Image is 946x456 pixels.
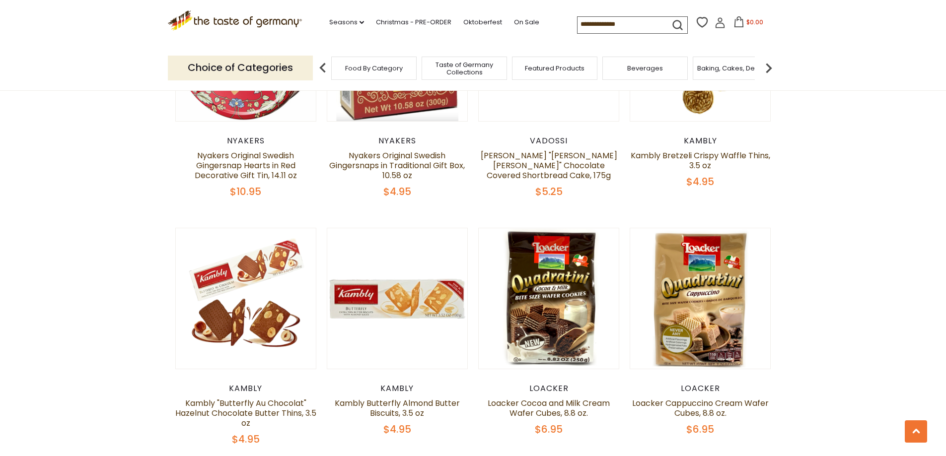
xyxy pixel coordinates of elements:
[631,150,770,171] a: Kambly Bretzeli Crispy Waffle Thins, 3.5 oz
[383,422,411,436] span: $4.95
[383,185,411,198] span: $4.95
[686,175,714,189] span: $4.95
[195,150,297,181] a: Nyakers Original Swedish Gingersnap Hearts in Red Decorative Gift Tin, 14.11 oz
[335,397,460,419] a: Kambly Butterfly Almond Butter Biscuits, 3.5 oz
[630,384,771,393] div: Loacker
[535,185,563,198] span: $5.25
[327,136,468,146] div: Nyakers
[313,58,333,78] img: previous arrow
[481,150,617,181] a: [PERSON_NAME] "[PERSON_NAME] [PERSON_NAME]" Chocolate Covered Shortbread Cake, 175g
[175,384,317,393] div: Kambly
[479,228,619,369] img: Loacker Cocoa and Milk Cream Wafer Cubes, 8.8 oz.
[686,422,714,436] span: $6.95
[425,61,504,76] a: Taste of Germany Collections
[514,17,539,28] a: On Sale
[478,136,620,146] div: Vadossi
[175,136,317,146] div: Nyakers
[329,150,465,181] a: Nyakers Original Swedish Gingersnaps in Traditional Gift Box, 10.58 oz
[525,65,584,72] a: Featured Products
[697,65,774,72] a: Baking, Cakes, Desserts
[176,228,316,369] img: Kambly "Butterfly Au Chocolat" Hazelnut Chocolate Butter Thins, 3.5 oz
[728,16,770,31] button: $0.00
[488,397,610,419] a: Loacker Cocoa and Milk Cream Wafer Cubes, 8.8 oz.
[746,18,763,26] span: $0.00
[327,228,468,369] img: Kambly Butterfly Almond Butter Biscuits, 3.5 oz
[535,422,563,436] span: $6.95
[376,17,451,28] a: Christmas - PRE-ORDER
[329,17,364,28] a: Seasons
[232,432,260,446] span: $4.95
[168,56,313,80] p: Choice of Categories
[759,58,779,78] img: next arrow
[627,65,663,72] a: Beverages
[630,136,771,146] div: Kambly
[463,17,502,28] a: Oktoberfest
[327,384,468,393] div: Kambly
[175,397,316,429] a: Kambly "Butterfly Au Chocolat" Hazelnut Chocolate Butter Thins, 3.5 oz
[630,228,771,369] img: Loacker Cappuccino Cream Wafer Cubes, 8.8 oz.
[345,65,403,72] a: Food By Category
[230,185,261,198] span: $10.95
[632,397,769,419] a: Loacker Cappuccino Cream Wafer Cubes, 8.8 oz.
[478,384,620,393] div: Loacker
